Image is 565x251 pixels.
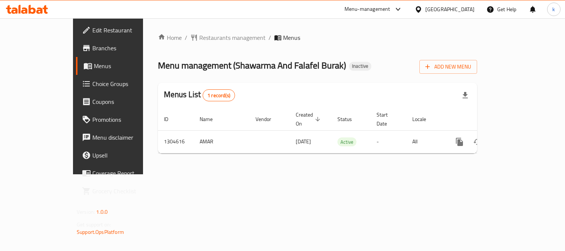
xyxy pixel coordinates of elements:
span: Coupons [92,97,161,106]
span: Edit Restaurant [92,26,161,35]
span: Status [337,115,362,124]
span: Grocery Checklist [92,187,161,196]
span: Start Date [377,110,397,128]
table: enhanced table [158,108,528,153]
li: / [185,33,187,42]
div: Inactive [349,62,371,71]
a: Menus [76,57,167,75]
div: [GEOGRAPHIC_DATA] [425,5,474,13]
span: 1 record(s) [203,92,235,99]
td: - [371,130,406,153]
a: Menu disclaimer [76,128,167,146]
span: Version: [77,207,95,217]
span: ID [164,115,178,124]
nav: breadcrumb [158,33,477,42]
span: Menus [283,33,300,42]
td: 1304616 [158,130,194,153]
li: / [269,33,271,42]
span: [DATE] [296,137,311,146]
span: Add New Menu [425,62,471,72]
a: Upsell [76,146,167,164]
a: Grocery Checklist [76,182,167,200]
span: Promotions [92,115,161,124]
span: k [552,5,555,13]
span: Menu disclaimer [92,133,161,142]
span: Active [337,138,356,146]
a: Edit Restaurant [76,21,167,39]
span: Choice Groups [92,79,161,88]
span: Created On [296,110,323,128]
div: Total records count [203,89,235,101]
span: Locale [412,115,436,124]
td: AMAR [194,130,250,153]
span: Name [200,115,222,124]
span: Inactive [349,63,371,69]
button: more [451,133,469,151]
a: Restaurants management [190,33,266,42]
a: Coupons [76,93,167,111]
div: Export file [456,86,474,104]
button: Change Status [469,133,486,151]
span: Menus [94,61,161,70]
span: Restaurants management [199,33,266,42]
span: Upsell [92,151,161,160]
span: Branches [92,44,161,53]
a: Promotions [76,111,167,128]
a: Home [158,33,182,42]
a: Choice Groups [76,75,167,93]
td: All [406,130,445,153]
span: Vendor [255,115,281,124]
div: Active [337,137,356,146]
div: Menu-management [345,5,390,14]
a: Coverage Report [76,164,167,182]
button: Add New Menu [419,60,477,74]
span: Coverage Report [92,169,161,178]
span: 1.0.0 [96,207,108,217]
h2: Menus List [164,89,235,101]
a: Support.OpsPlatform [77,227,124,237]
span: Get support on: [77,220,111,229]
a: Branches [76,39,167,57]
span: Menu management ( Shawarma And Falafel Burak ) [158,57,346,74]
th: Actions [445,108,528,131]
